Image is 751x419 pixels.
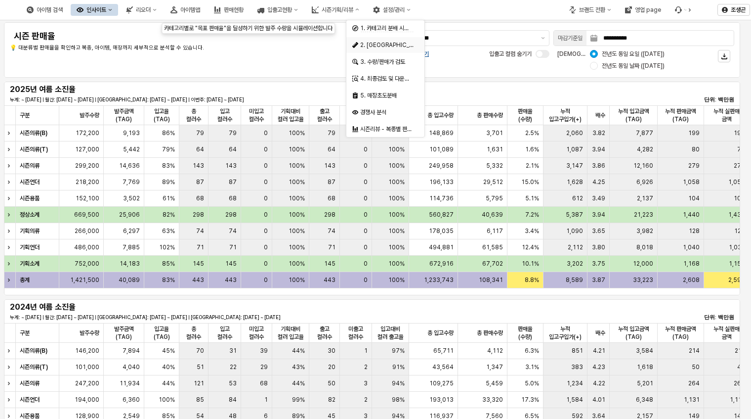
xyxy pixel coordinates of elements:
[728,276,745,284] span: 2,594
[734,162,745,170] span: 278
[264,178,268,186] span: 0
[388,145,405,153] span: 100%
[367,4,417,16] button: 설정/관리
[196,178,204,186] span: 87
[683,211,700,219] span: 1,440
[264,227,268,235] span: 0
[388,162,405,170] span: 100%
[728,178,745,186] span: 1,053
[289,194,305,202] span: 100%
[429,211,454,219] span: 560,827
[429,194,454,202] span: 114,736
[525,194,539,202] span: 5.1%
[196,145,204,153] span: 64
[196,347,204,355] span: 70
[547,325,583,341] span: 누적 입고구입가(+)
[208,4,250,16] button: 판매현황
[592,145,605,153] span: 3.94
[376,325,405,341] span: 입고대비 컬러 출고율
[75,162,99,170] span: 299,200
[592,260,605,268] span: 3.75
[4,158,17,174] div: Expand row
[486,194,503,202] span: 5,795
[264,211,268,219] span: 0
[20,260,40,267] strong: 기획소계
[479,276,503,284] span: 108,341
[162,347,175,355] span: 45%
[429,227,454,235] span: 178,035
[10,85,130,94] h5: 2025년 여름 소진율
[21,4,69,16] button: 아이템 검색
[75,145,99,153] span: 127,000
[196,227,204,235] span: 74
[525,276,539,284] span: 8.8%
[429,145,454,153] span: 101,089
[364,260,368,268] span: 0
[20,244,40,251] strong: 기획언더
[119,276,140,284] span: 40,089
[688,129,700,137] span: 199
[193,260,204,268] span: 145
[614,325,653,341] span: 누적 입고금액(TAG)
[10,96,493,103] p: 누계: ~ [DATE] | 월간: [DATE] ~ [DATE] | [GEOGRAPHIC_DATA]: [DATE] ~ [DATE] | 이번주: [DATE] ~ [DATE]
[212,325,237,341] span: 입고 컬러수
[429,260,454,268] span: 672,916
[729,243,745,251] span: 1,032
[119,162,140,170] span: 14,636
[4,343,17,359] div: Expand row
[162,129,175,137] span: 86%
[737,145,745,153] span: 79
[708,325,745,341] span: 누적 실판매 금액
[482,211,503,219] span: 40,639
[225,276,237,284] span: 443
[619,4,667,16] div: 영업 page
[10,302,130,312] h5: 2024년 여름 소진율
[20,329,30,337] span: 구분
[360,41,414,49] div: 2. [GEOGRAPHIC_DATA]
[183,107,204,123] span: 총 컬러수
[511,325,539,341] span: 판매율(수량)
[123,243,140,251] span: 7,885
[689,227,700,235] span: 128
[212,107,237,123] span: 입고 컬러수
[592,227,605,235] span: 3.65
[328,194,335,202] span: 68
[547,107,583,123] span: 누적 입고구입가(+)
[4,375,17,391] div: Expand row
[229,145,237,153] span: 64
[196,194,204,202] span: 68
[483,178,503,186] span: 29,512
[566,227,583,235] span: 1,090
[20,111,30,119] span: 구분
[688,162,700,170] span: 279
[388,243,405,251] span: 100%
[592,276,605,284] span: 3.87
[324,276,335,284] span: 443
[728,211,745,219] span: 1,435
[86,6,106,13] div: 인사이트
[522,243,539,251] span: 12.4%
[14,31,308,41] h4: 시즌 판매율
[522,260,539,268] span: 10.1%
[487,145,503,153] span: 1,631
[193,162,204,170] span: 143
[364,227,368,235] span: 0
[108,107,140,123] span: 발주금액(TAG)
[364,194,368,202] span: 0
[634,211,653,219] span: 21,223
[123,227,140,235] span: 6,297
[229,194,237,202] span: 68
[324,211,335,219] span: 298
[289,162,305,170] span: 100%
[306,4,365,16] button: 시즌기획/리뷰
[260,347,268,355] span: 39
[566,129,583,137] span: 2,060
[108,325,140,341] span: 발주금액(TAG)
[75,260,99,268] span: 752,000
[364,276,368,284] span: 0
[636,227,653,235] span: 3,982
[674,95,734,104] p: 단위: 백만원
[429,243,454,251] span: 494,881
[364,162,368,170] span: 0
